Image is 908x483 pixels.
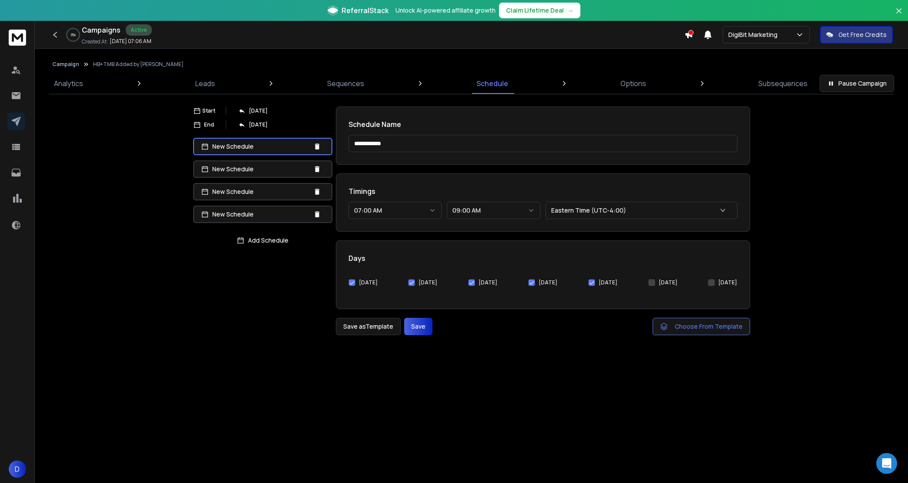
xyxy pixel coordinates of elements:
button: D [9,460,26,478]
p: [DATE] [249,121,268,128]
label: [DATE] [419,279,437,286]
button: 07:00 AM [348,202,442,219]
button: Choose From Template [653,318,750,335]
a: Subsequences [753,73,813,94]
button: Campaign [52,61,79,68]
button: Close banner [893,5,905,26]
a: Analytics [49,73,88,94]
label: [DATE] [539,279,557,286]
p: New Schedule [212,165,310,173]
h1: Days [348,253,737,263]
p: HB+TMB Added by [PERSON_NAME] [93,61,184,68]
button: Get Free Credits [820,26,893,43]
p: End [204,121,214,128]
span: → [567,6,573,15]
h1: Schedule Name [348,119,737,130]
p: Options [620,78,646,89]
a: Schedule [471,73,513,94]
p: 0 % [71,32,76,37]
button: Add Schedule [193,232,332,249]
button: Claim Lifetime Deal→ [499,3,580,18]
p: Leads [195,78,215,89]
a: Options [615,73,651,94]
p: [DATE] 07:06 AM [110,38,151,45]
div: Open Intercom Messenger [876,453,897,474]
p: Sequences [327,78,364,89]
p: Analytics [54,78,83,89]
button: Pause Campaign [820,75,894,92]
p: Get Free Credits [838,30,887,39]
div: Active [126,24,152,36]
p: Start [202,107,215,114]
button: Save asTemplate [336,318,401,335]
button: Save [404,318,432,335]
p: [DATE] [249,107,268,114]
label: [DATE] [599,279,617,286]
p: Eastern Time (UTC-4:00) [551,206,630,215]
label: [DATE] [659,279,677,286]
p: DigiBit Marketing [728,30,781,39]
p: Schedule [476,78,508,89]
label: [DATE] [359,279,378,286]
span: ReferralStack [342,5,389,16]
p: New Schedule [212,142,310,151]
label: [DATE] [479,279,497,286]
p: New Schedule [212,210,310,219]
button: 09:00 AM [447,202,540,219]
span: Choose From Template [675,322,743,331]
a: Leads [190,73,220,94]
p: Unlock AI-powered affiliate growth [395,6,496,15]
h1: Timings [348,186,737,197]
h1: Campaigns [82,25,121,35]
p: New Schedule [212,187,310,196]
a: Sequences [322,73,369,94]
label: [DATE] [718,279,737,286]
p: Created At: [82,38,108,45]
p: Subsequences [758,78,807,89]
